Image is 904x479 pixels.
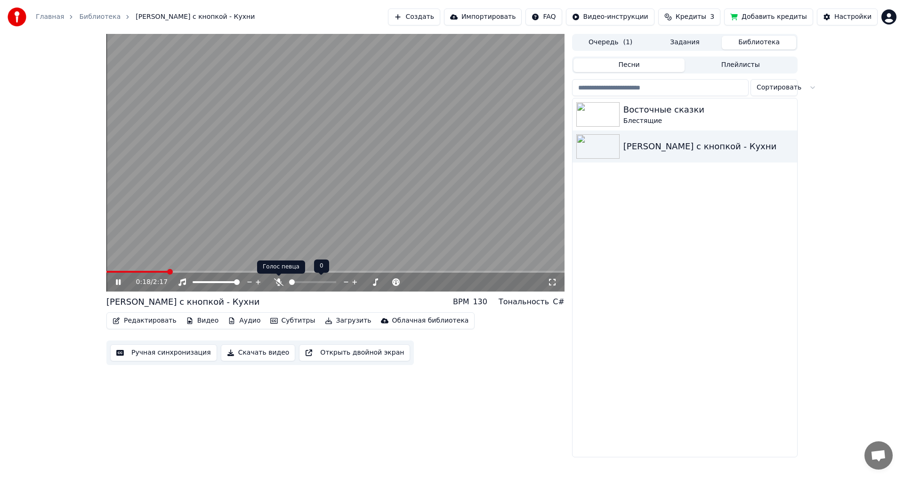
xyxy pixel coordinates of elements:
[136,277,159,287] div: /
[453,296,469,308] div: BPM
[722,36,796,49] button: Библиотека
[817,8,878,25] button: Настройки
[182,314,223,327] button: Видео
[623,38,632,47] span: ( 1 )
[136,12,255,22] span: [PERSON_NAME] с кнопкой - Кухни
[36,12,255,22] nav: breadcrumb
[676,12,706,22] span: Кредиты
[221,344,296,361] button: Скачать видео
[79,12,121,22] a: Библиотека
[299,344,410,361] button: Открыть двойной экран
[314,260,329,273] div: 0
[553,296,565,308] div: C#
[392,316,469,325] div: Облачная библиотека
[710,12,714,22] span: 3
[444,8,522,25] button: Импортировать
[388,8,440,25] button: Создать
[266,314,319,327] button: Субтитры
[864,441,893,470] div: Открытый чат
[36,12,64,22] a: Главная
[136,277,151,287] span: 0:18
[658,8,720,25] button: Кредиты3
[724,8,813,25] button: Добавить кредиты
[573,36,648,49] button: Очередь
[8,8,26,26] img: youka
[623,116,793,126] div: Блестящие
[109,314,180,327] button: Редактировать
[685,58,796,72] button: Плейлисты
[648,36,722,49] button: Задания
[224,314,264,327] button: Аудио
[473,296,487,308] div: 130
[153,277,168,287] span: 2:17
[106,295,259,309] div: [PERSON_NAME] с кнопкой - Кухни
[110,344,217,361] button: Ручная синхронизация
[834,12,872,22] div: Настройки
[623,140,793,153] div: [PERSON_NAME] с кнопкой - Кухни
[499,296,549,308] div: Тональность
[573,58,685,72] button: Песни
[757,83,801,92] span: Сортировать
[566,8,654,25] button: Видео-инструкции
[525,8,562,25] button: FAQ
[257,260,305,274] div: Голос певца
[321,314,375,327] button: Загрузить
[623,103,793,116] div: Восточные сказки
